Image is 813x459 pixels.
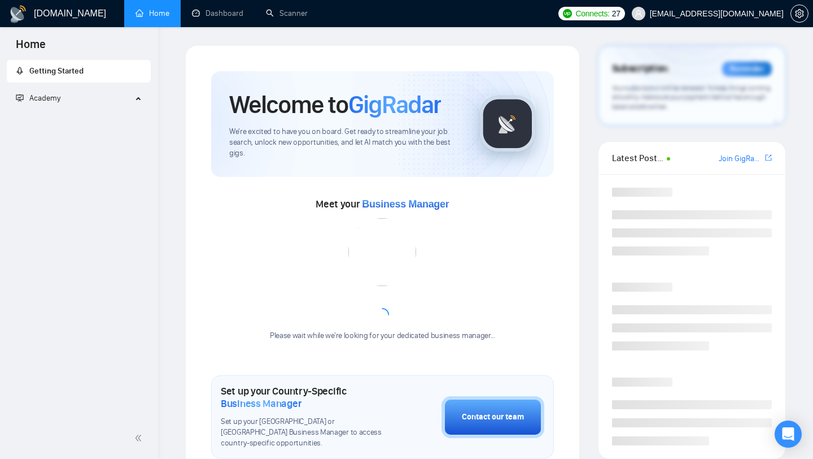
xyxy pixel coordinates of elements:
[221,397,301,410] span: Business Manager
[192,8,243,18] a: dashboardDashboard
[612,151,663,165] span: Latest Posts from the GigRadar Community
[563,9,572,18] img: upwork-logo.png
[16,93,60,103] span: Academy
[612,59,668,79] span: Subscription
[29,93,60,103] span: Academy
[612,84,771,111] span: Your subscription will be renewed. To keep things running smoothly, make sure your payment method...
[612,7,620,20] span: 27
[9,5,27,23] img: logo
[635,10,642,18] span: user
[221,417,385,449] span: Set up your [GEOGRAPHIC_DATA] or [GEOGRAPHIC_DATA] Business Manager to access country-specific op...
[135,8,169,18] a: homeHome
[442,396,544,438] button: Contact our team
[348,89,441,120] span: GigRadar
[765,153,772,162] span: export
[29,66,84,76] span: Getting Started
[229,127,461,159] span: We're excited to have you on board. Get ready to streamline your job search, unlock new opportuni...
[316,198,449,210] span: Meet your
[722,62,772,76] div: Reminder
[16,67,24,75] span: rocket
[790,5,808,23] button: setting
[7,60,151,83] li: Getting Started
[791,9,808,18] span: setting
[790,9,808,18] a: setting
[263,331,502,341] div: Please wait while we're looking for your dedicated business manager...
[765,153,772,163] a: export
[16,94,24,102] span: fund-projection-screen
[462,411,524,423] div: Contact our team
[775,421,802,448] div: Open Intercom Messenger
[479,96,536,152] img: gigradar-logo.png
[266,8,308,18] a: searchScanner
[719,153,763,165] a: Join GigRadar Slack Community
[375,308,390,322] span: loading
[362,198,449,210] span: Business Manager
[348,218,416,286] img: error
[229,89,441,120] h1: Welcome to
[134,432,146,444] span: double-left
[221,385,385,410] h1: Set up your Country-Specific
[575,7,609,20] span: Connects:
[7,36,55,60] span: Home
